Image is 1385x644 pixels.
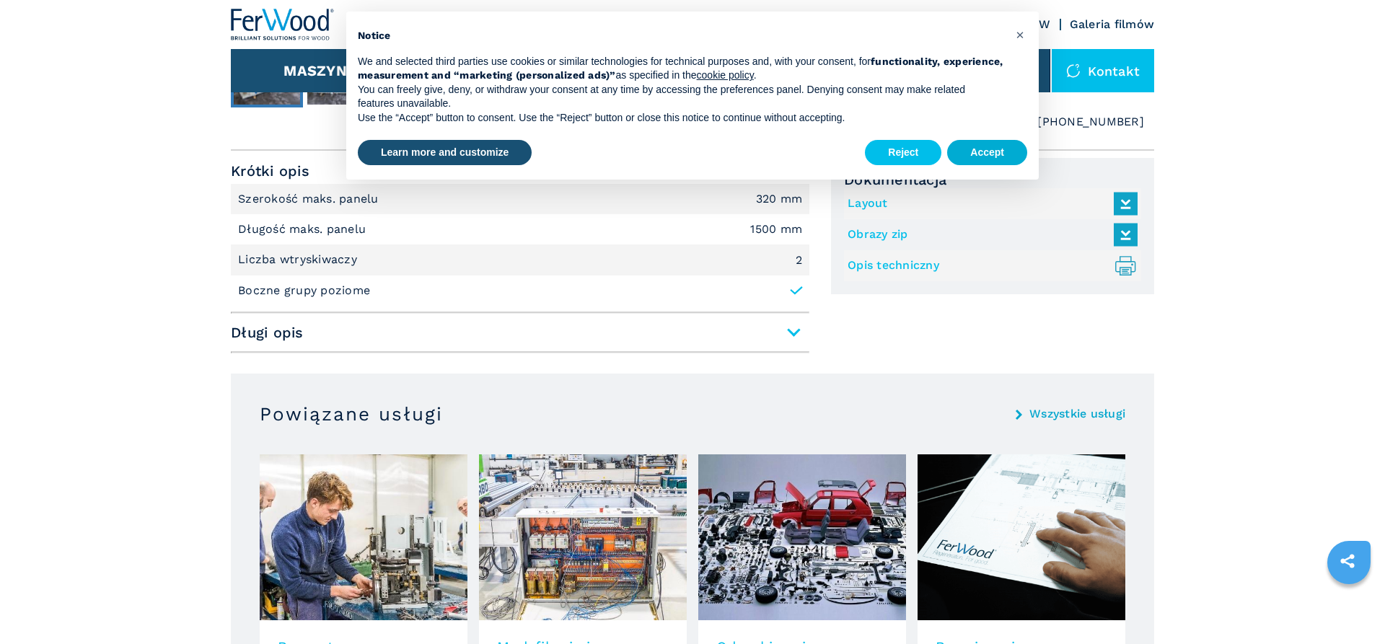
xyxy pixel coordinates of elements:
[1016,26,1024,43] span: ×
[358,56,1003,81] strong: functionality, experience, measurement and “marketing (personalized ads)”
[756,193,803,205] em: 320 mm
[231,319,809,345] span: Długi opis
[848,223,1130,247] a: Obrazy zip
[238,283,370,299] p: Boczne grupy poziome
[1008,23,1032,46] button: Close this notice
[1037,112,1144,132] span: [PHONE_NUMBER]
[231,184,809,306] div: Krótki opis
[796,255,802,266] em: 2
[1070,17,1155,31] a: Galeria filmów
[238,191,382,207] p: Szerokość maks. panelu
[1052,49,1154,92] div: Kontakt
[358,140,532,166] button: Learn more and customize
[1029,408,1125,420] a: Wszystkie usługi
[750,224,802,235] em: 1500 mm
[1066,63,1081,78] img: Kontakt
[358,29,1004,43] h2: Notice
[848,192,1130,216] a: Layout
[238,252,361,268] p: Liczba wtryskiwaczy
[358,111,1004,125] p: Use the “Accept” button to consent. Use the “Reject” button or close this notice to continue with...
[231,9,335,40] img: Ferwood
[698,454,906,620] img: image
[358,83,1004,111] p: You can freely give, deny, or withdraw your consent at any time by accessing the preferences pane...
[918,454,1125,620] img: image
[1324,579,1374,633] iframe: Chat
[238,221,369,237] p: Długość maks. panelu
[947,140,1027,166] button: Accept
[1329,543,1366,579] a: sharethis
[865,140,941,166] button: Reject
[479,454,687,620] img: image
[260,402,443,425] h3: Powiązane usługi
[283,62,356,79] button: Maszyny
[697,69,754,81] a: cookie policy
[848,254,1130,278] a: Opis techniczny
[358,55,1004,83] p: We and selected third parties use cookies or similar technologies for technical purposes and, wit...
[231,158,809,184] span: Krótki opis
[260,454,467,620] img: image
